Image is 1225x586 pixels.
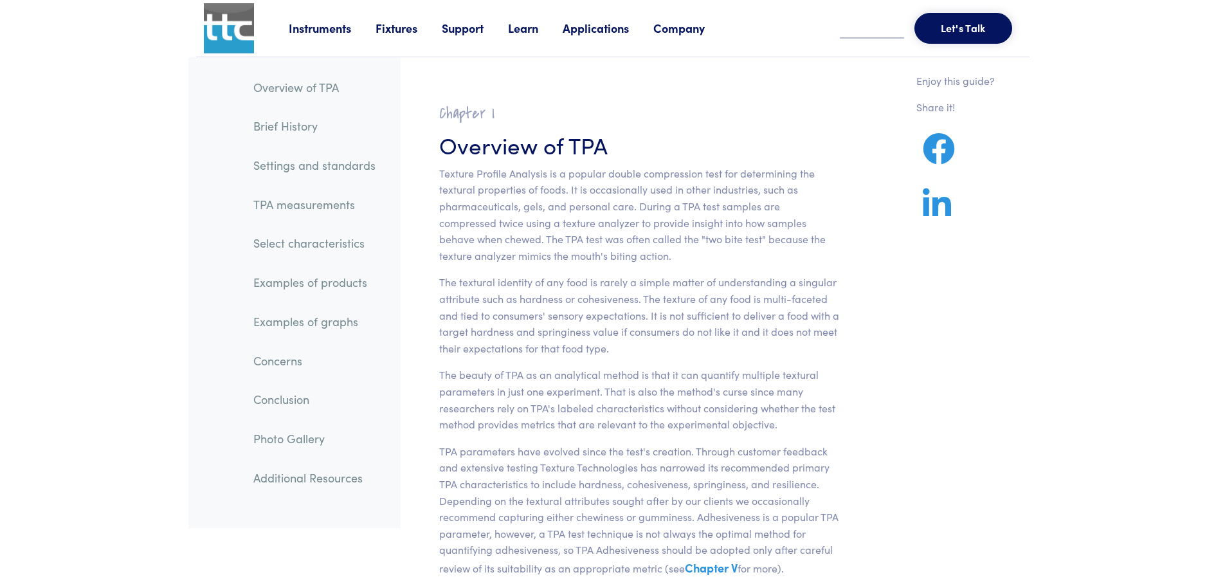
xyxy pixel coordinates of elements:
a: Learn [508,20,563,36]
a: Concerns [243,346,386,376]
h3: Overview of TPA [439,129,840,160]
a: Share on LinkedIn [916,203,957,219]
p: Enjoy this guide? [916,73,995,89]
a: Additional Resources [243,463,386,493]
a: Overview of TPA [243,73,386,102]
button: Let's Talk [914,13,1012,44]
p: The textural identity of any food is rarely a simple matter of understanding a singular attribute... [439,274,840,356]
a: Fixtures [376,20,442,36]
a: Instruments [289,20,376,36]
a: Company [653,20,729,36]
a: Brief History [243,111,386,141]
p: Share it! [916,99,995,116]
a: Applications [563,20,653,36]
a: Select characteristics [243,228,386,258]
p: The beauty of TPA as an analytical method is that it can quantify multiple textural parameters in... [439,367,840,432]
a: Conclusion [243,385,386,414]
a: Photo Gallery [243,424,386,453]
a: Chapter V [685,560,738,576]
p: Texture Profile Analysis is a popular double compression test for determining the textural proper... [439,165,840,264]
a: Examples of products [243,268,386,297]
a: Support [442,20,508,36]
img: ttc_logo_1x1_v1.0.png [204,3,254,53]
h2: Chapter I [439,104,840,124]
a: TPA measurements [243,190,386,219]
a: Examples of graphs [243,307,386,336]
a: Settings and standards [243,151,386,180]
p: TPA parameters have evolved since the test's creation. Through customer feedback and extensive te... [439,443,840,578]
